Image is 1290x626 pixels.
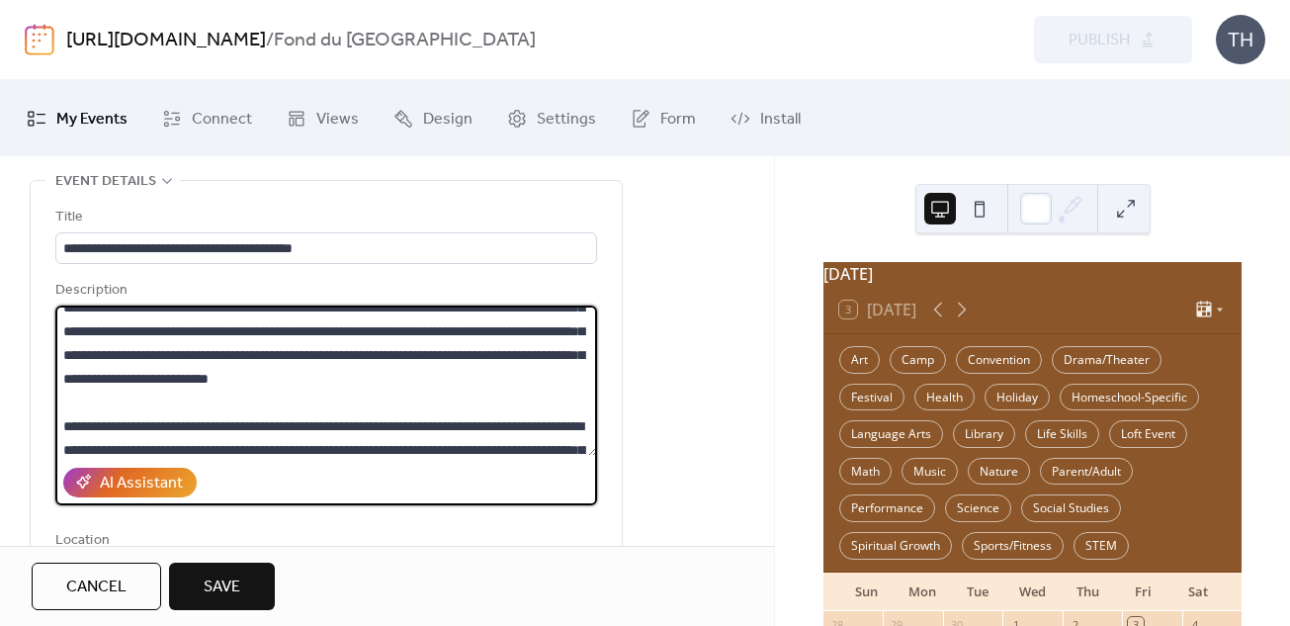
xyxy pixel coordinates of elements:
div: Library [953,420,1015,448]
span: Cancel [66,576,127,599]
span: Connect [192,104,252,134]
div: Life Skills [1025,420,1099,448]
a: Views [272,88,374,148]
div: Camp [890,346,946,374]
span: Form [660,104,696,134]
div: Holiday [985,384,1050,411]
div: STEM [1074,532,1129,560]
div: Music [902,458,958,486]
a: Connect [147,88,267,148]
div: Thu [1060,573,1115,612]
div: Health [914,384,975,411]
div: Tue [950,573,1005,612]
div: Convention [956,346,1042,374]
div: Sun [839,573,895,612]
div: Spiritual Growth [839,532,952,560]
div: [DATE] [823,262,1242,286]
span: Views [316,104,359,134]
div: Social Studies [1021,494,1121,522]
div: TH [1216,15,1265,64]
span: Event details [55,170,156,194]
div: Title [55,206,593,229]
div: Description [55,279,593,303]
div: Loft Event [1109,420,1187,448]
div: Parent/Adult [1040,458,1133,486]
div: Wed [1005,573,1061,612]
a: Form [616,88,711,148]
span: Settings [537,104,596,134]
b: / [266,22,274,59]
div: Homeschool-Specific [1060,384,1199,411]
div: Nature [968,458,1030,486]
div: Art [839,346,880,374]
button: Save [169,563,275,610]
div: Sat [1170,573,1226,612]
div: Location [55,529,593,553]
div: Festival [839,384,904,411]
div: AI Assistant [100,472,183,495]
div: Fri [1115,573,1170,612]
div: Drama/Theater [1052,346,1161,374]
img: logo [25,24,54,55]
div: Science [945,494,1011,522]
span: Save [204,576,240,599]
b: Fond du [GEOGRAPHIC_DATA] [274,22,536,59]
a: Install [716,88,816,148]
span: My Events [56,104,128,134]
a: Settings [492,88,611,148]
button: AI Assistant [63,468,197,497]
div: Mon [895,573,950,612]
span: Install [760,104,801,134]
a: [URL][DOMAIN_NAME] [66,22,266,59]
div: Language Arts [839,420,943,448]
div: Performance [839,494,935,522]
a: Design [379,88,487,148]
button: Cancel [32,563,161,610]
div: Math [839,458,892,486]
a: My Events [12,88,142,148]
span: Design [423,104,473,134]
div: Sports/Fitness [962,532,1064,560]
